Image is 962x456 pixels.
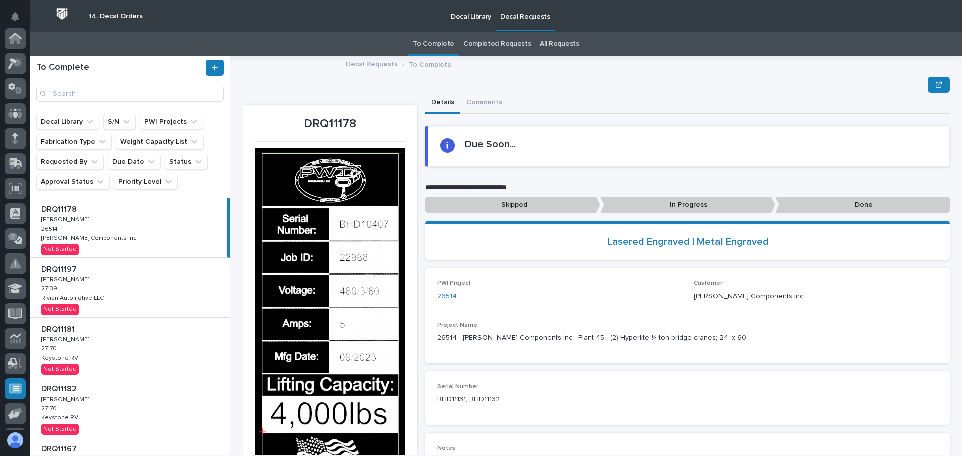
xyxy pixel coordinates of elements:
p: [PERSON_NAME] [41,214,91,223]
p: Skipped [425,197,600,213]
h2: 14. Decal Orders [89,12,143,21]
div: Not Started [41,244,79,255]
button: PWI Projects [140,114,203,130]
a: DRQ11197DRQ11197 [PERSON_NAME][PERSON_NAME] 2713927139 Rivian Automotive LLCRivian Automotive LLC... [30,258,230,318]
button: Details [425,93,460,114]
button: Status [165,154,208,170]
p: 27139 [41,283,59,292]
a: Decal Requests [346,58,398,69]
p: Done [775,197,950,213]
span: Customer [694,280,723,286]
a: DRQ11181DRQ11181 [PERSON_NAME][PERSON_NAME] 2717027170 Keystone RVKeystone RV Not Started [30,318,230,378]
p: 27170 [41,403,59,412]
button: Requested By [36,154,104,170]
p: DRQ11178 [41,203,79,214]
a: Completed Requests [463,32,531,56]
p: DRQ11197 [41,263,79,274]
p: Rivian Automotive LLC [41,293,106,302]
button: S/N [103,114,136,130]
button: Weight Capacity List [116,134,204,150]
a: To Complete [413,32,454,56]
div: Not Started [41,304,79,315]
p: In Progress [600,197,775,213]
button: Fabrication Type [36,134,112,150]
p: Keystone RV [41,412,80,421]
div: Notifications [13,12,26,28]
p: DRQ11167 [41,442,79,454]
a: DRQ11178DRQ11178 [PERSON_NAME][PERSON_NAME] 2651426514 [PERSON_NAME] Components Inc[PERSON_NAME] ... [30,198,230,258]
div: Not Started [41,424,79,435]
p: DRQ11182 [41,382,79,394]
p: Keystone RV [41,353,80,362]
span: Project Name [437,322,477,328]
p: 26514 - [PERSON_NAME] Components Inc - Plant 45 - (2) Hyperlite ¼ ton bridge cranes; 24’ x 60’ [437,333,938,343]
p: [PERSON_NAME] Components Inc [41,233,138,242]
button: Decal Library [36,114,99,130]
a: 26514 [437,291,457,302]
button: Approval Status [36,174,110,190]
button: users-avatar [5,430,26,451]
button: Priority Level [114,174,178,190]
button: Notifications [5,6,26,27]
p: [PERSON_NAME] [41,334,91,343]
p: BHD11131, BHD11132 [437,394,596,405]
p: [PERSON_NAME] [41,394,91,403]
p: To Complete [409,58,452,69]
p: 27170 [41,343,59,352]
p: [PERSON_NAME] [41,274,91,283]
h1: To Complete [36,62,204,73]
p: [PERSON_NAME] Components Inc [694,291,938,302]
a: DRQ11182DRQ11182 [PERSON_NAME][PERSON_NAME] 2717027170 Keystone RVKeystone RV Not Started [30,377,230,437]
img: Workspace Logo [53,5,71,23]
div: Not Started [41,364,79,375]
h2: Due Soon... [465,138,516,150]
span: Notes [437,445,455,451]
input: Search [36,86,224,102]
span: PWI Project [437,280,471,286]
p: 26514 [41,224,60,233]
a: All Requests [540,32,579,56]
span: Serial Number [437,384,478,390]
button: Due Date [108,154,161,170]
p: DRQ11181 [41,323,77,334]
a: Lasered Engraved | Metal Engraved [607,236,769,248]
p: DRQ11178 [255,117,405,131]
button: Comments [460,93,508,114]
